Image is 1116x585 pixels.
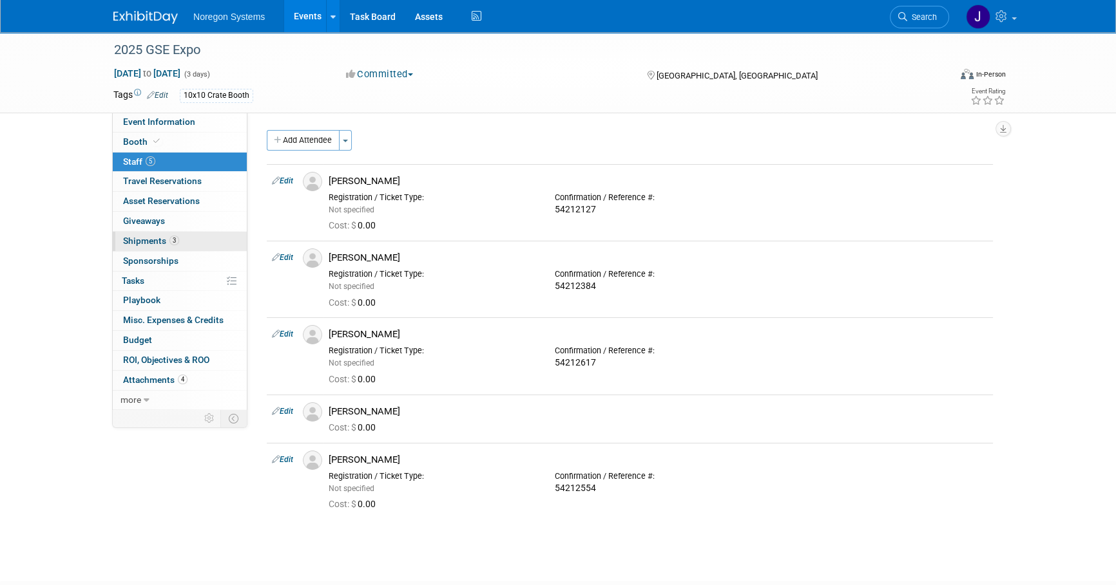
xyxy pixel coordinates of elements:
span: Not specified [329,205,374,214]
div: Registration / Ticket Type: [329,471,535,481]
a: Staff5 [113,153,247,172]
span: Noregon Systems [193,12,265,22]
button: Committed [342,68,418,81]
a: Sponsorships [113,252,247,271]
a: Tasks [113,272,247,291]
span: Cost: $ [329,297,358,308]
a: Edit [272,253,293,262]
div: [PERSON_NAME] [329,405,988,418]
div: 54212384 [555,281,762,292]
span: 0.00 [329,499,381,509]
span: Tasks [122,275,144,286]
span: to [141,68,153,79]
img: Associate-Profile-5.png [303,325,322,344]
a: Event Information [113,113,247,132]
button: Add Attendee [267,130,340,151]
span: Cost: $ [329,499,358,509]
a: Giveaways [113,212,247,231]
img: Associate-Profile-5.png [303,248,322,268]
div: 54212127 [555,204,762,216]
span: Cost: $ [329,220,358,230]
span: Budget [123,335,152,345]
a: more [113,391,247,410]
span: Travel Reservations [123,176,202,186]
img: ExhibitDay [113,11,178,24]
span: Attachments [123,375,188,385]
div: Confirmation / Reference #: [555,346,762,356]
a: Search [890,6,949,28]
div: [PERSON_NAME] [329,175,988,187]
a: Edit [272,455,293,464]
span: [GEOGRAPHIC_DATA], [GEOGRAPHIC_DATA] [656,71,817,80]
span: Sponsorships [123,255,178,266]
a: Budget [113,331,247,350]
a: Edit [147,91,168,100]
span: 0.00 [329,374,381,384]
a: Edit [272,176,293,185]
span: Not specified [329,484,374,493]
span: 5 [146,156,155,166]
a: Attachments4 [113,371,247,390]
div: 2025 GSE Expo [110,39,930,62]
img: Associate-Profile-5.png [303,402,322,422]
img: Format-Inperson.png [961,69,974,79]
a: Travel Reservations [113,172,247,191]
span: Not specified [329,358,374,367]
div: Confirmation / Reference #: [555,269,762,279]
a: Edit [272,407,293,416]
span: 0.00 [329,297,381,308]
span: 0.00 [329,422,381,432]
div: Registration / Ticket Type: [329,269,535,279]
a: Edit [272,330,293,339]
span: Misc. Expenses & Credits [123,315,224,325]
span: Cost: $ [329,422,358,432]
div: Confirmation / Reference #: [555,471,762,481]
span: Search [907,12,937,22]
a: Asset Reservations [113,192,247,211]
div: 54212554 [555,483,762,494]
div: Registration / Ticket Type: [329,192,535,203]
div: [PERSON_NAME] [329,454,988,466]
span: ROI, Objectives & ROO [123,355,209,365]
a: ROI, Objectives & ROO [113,351,247,370]
span: 3 [169,236,179,245]
span: [DATE] [DATE] [113,68,181,79]
img: Johana Gil [966,5,990,29]
div: [PERSON_NAME] [329,328,988,340]
div: Registration / Ticket Type: [329,346,535,356]
a: Shipments3 [113,232,247,251]
div: 54212617 [555,357,762,369]
div: In-Person [976,70,1006,79]
img: Associate-Profile-5.png [303,172,322,191]
td: Toggle Event Tabs [221,410,247,427]
div: Event Rating [970,88,1005,95]
img: Associate-Profile-5.png [303,450,322,470]
span: Playbook [123,295,160,305]
span: Event Information [123,116,195,127]
span: Staff [123,156,155,167]
span: 0.00 [329,220,381,230]
div: 10x10 Crate Booth [180,89,253,102]
span: Not specified [329,282,374,291]
span: 4 [178,375,188,384]
a: Booth [113,133,247,152]
i: Booth reservation complete [153,138,160,145]
span: Giveaways [123,216,165,226]
td: Personalize Event Tab Strip [198,410,221,427]
div: [PERSON_NAME] [329,252,988,264]
span: Booth [123,136,162,147]
span: Cost: $ [329,374,358,384]
span: more [120,395,141,405]
span: Asset Reservations [123,196,200,206]
span: (3 days) [183,70,210,79]
div: Confirmation / Reference #: [555,192,762,203]
a: Misc. Expenses & Credits [113,311,247,330]
a: Playbook [113,291,247,310]
div: Event Format [873,67,1006,86]
span: Shipments [123,236,179,246]
td: Tags [113,88,168,103]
